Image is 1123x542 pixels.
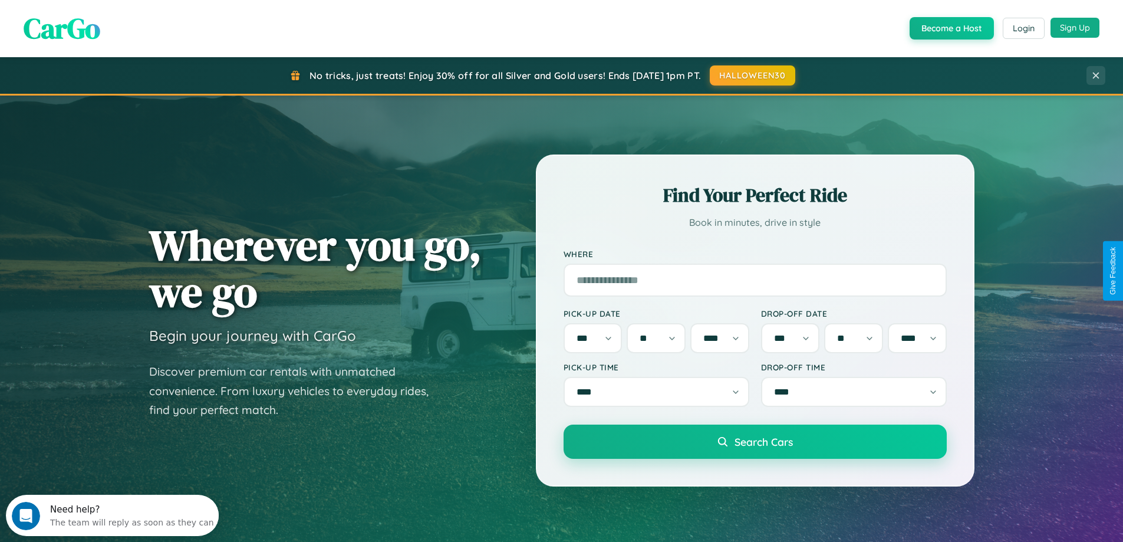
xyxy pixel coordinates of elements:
[910,17,994,40] button: Become a Host
[564,182,947,208] h2: Find Your Perfect Ride
[564,214,947,231] p: Book in minutes, drive in style
[149,222,482,315] h1: Wherever you go, we go
[12,502,40,530] iframe: Intercom live chat
[44,10,208,19] div: Need help?
[564,249,947,259] label: Where
[564,308,749,318] label: Pick-up Date
[149,327,356,344] h3: Begin your journey with CarGo
[1109,247,1117,295] div: Give Feedback
[1050,18,1099,38] button: Sign Up
[761,362,947,372] label: Drop-off Time
[735,435,793,448] span: Search Cars
[24,9,100,48] span: CarGo
[6,495,219,536] iframe: Intercom live chat discovery launcher
[149,362,444,420] p: Discover premium car rentals with unmatched convenience. From luxury vehicles to everyday rides, ...
[309,70,701,81] span: No tricks, just treats! Enjoy 30% off for all Silver and Gold users! Ends [DATE] 1pm PT.
[1003,18,1045,39] button: Login
[710,65,795,86] button: HALLOWEEN30
[761,308,947,318] label: Drop-off Date
[564,425,947,459] button: Search Cars
[5,5,219,37] div: Open Intercom Messenger
[564,362,749,372] label: Pick-up Time
[44,19,208,32] div: The team will reply as soon as they can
